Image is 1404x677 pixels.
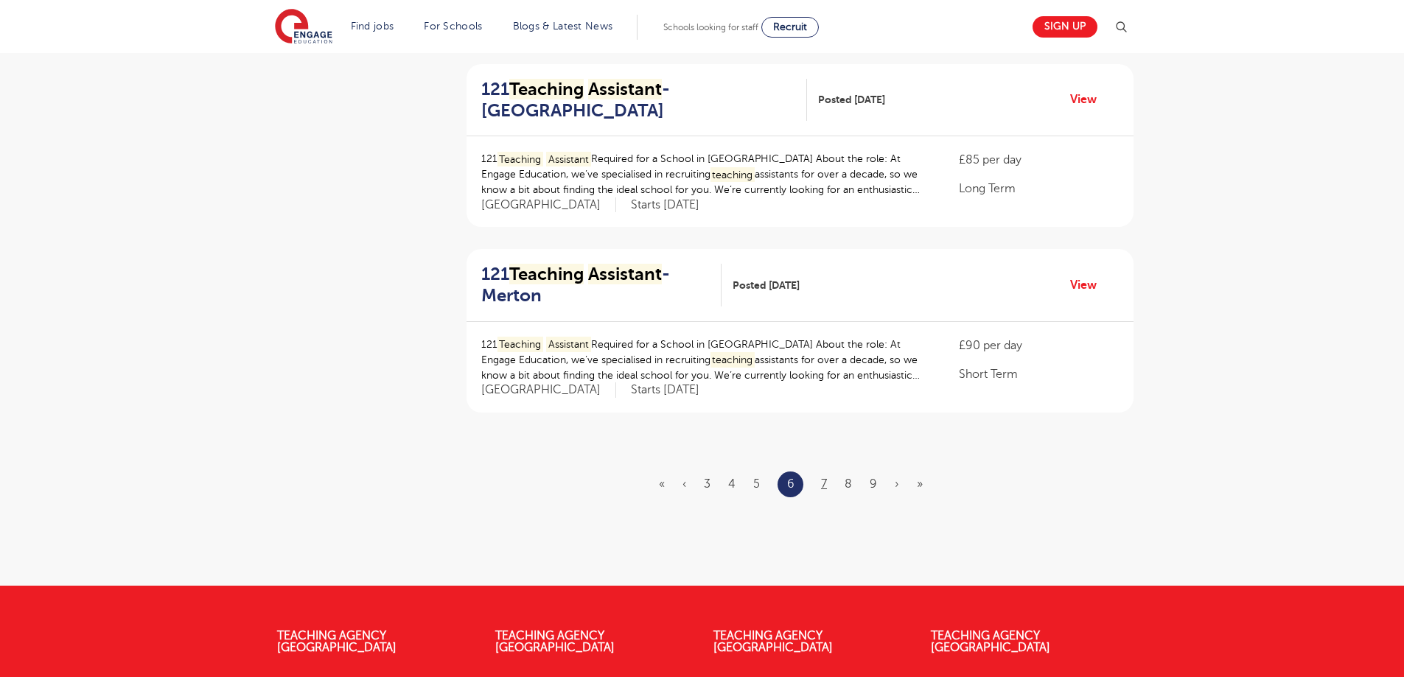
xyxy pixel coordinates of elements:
[481,337,930,383] p: 121 Required for a School in [GEOGRAPHIC_DATA] About the role: At Engage Education, we’ve special...
[481,79,807,122] a: 121Teaching Assistant- [GEOGRAPHIC_DATA]
[959,180,1118,197] p: Long Term
[588,79,662,99] mark: Assistant
[870,477,877,491] a: 9
[845,477,852,491] a: 8
[588,264,662,284] mark: Assistant
[277,629,397,654] a: Teaching Agency [GEOGRAPHIC_DATA]
[761,17,819,38] a: Recruit
[497,152,544,167] mark: Teaching
[733,278,800,293] span: Posted [DATE]
[713,629,833,654] a: Teaching Agency [GEOGRAPHIC_DATA]
[481,151,930,197] p: 121 Required for a School in [GEOGRAPHIC_DATA] About the role: At Engage Education, we’ve special...
[275,9,332,46] img: Engage Education
[495,629,615,654] a: Teaching Agency [GEOGRAPHIC_DATA]
[753,477,760,491] a: 5
[959,365,1118,383] p: Short Term
[959,337,1118,354] p: £90 per day
[917,477,923,491] a: Last
[546,152,591,167] mark: Assistant
[931,629,1050,654] a: Teaching Agency [GEOGRAPHIC_DATA]
[351,21,394,32] a: Find jobs
[710,167,755,183] mark: teaching
[1070,90,1108,109] a: View
[704,477,710,491] a: 3
[787,474,794,494] a: 6
[663,22,758,32] span: Schools looking for staff
[513,21,613,32] a: Blogs & Latest News
[631,382,699,398] p: Starts [DATE]
[821,477,827,491] a: 7
[773,21,807,32] span: Recruit
[481,382,616,398] span: [GEOGRAPHIC_DATA]
[424,21,482,32] a: For Schools
[481,197,616,213] span: [GEOGRAPHIC_DATA]
[959,151,1118,169] p: £85 per day
[728,477,736,491] a: 4
[509,79,584,99] mark: Teaching
[481,79,795,122] h2: 121 - [GEOGRAPHIC_DATA]
[895,477,899,491] a: Next
[710,352,755,368] mark: teaching
[481,264,710,306] h2: 121 - Merton
[509,264,584,284] mark: Teaching
[818,92,885,108] span: Posted [DATE]
[1070,276,1108,295] a: View
[631,197,699,213] p: Starts [DATE]
[659,477,665,491] a: First
[682,477,686,491] a: Previous
[1033,16,1097,38] a: Sign up
[481,264,722,306] a: 121Teaching Assistant- Merton
[497,337,544,352] mark: Teaching
[546,337,591,352] mark: Assistant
